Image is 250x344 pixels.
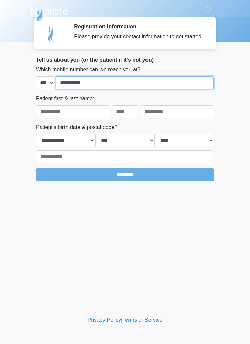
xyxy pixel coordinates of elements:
[36,123,117,131] label: Patient's birth date & postal code?
[36,57,214,63] h2: Tell us about you (or the patient if it's not you)
[121,317,122,323] a: |
[74,33,204,41] div: Please provide your contact information to get started.
[36,95,94,103] label: Patient first & last name:
[36,66,140,74] label: Which mobile number can we reach you at?
[122,317,162,323] a: Terms of Service
[41,23,61,44] img: Agent Avatar
[88,317,121,323] a: Privacy Policy
[29,5,70,22] img: Hydrate IV Bar - Chandler Logo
